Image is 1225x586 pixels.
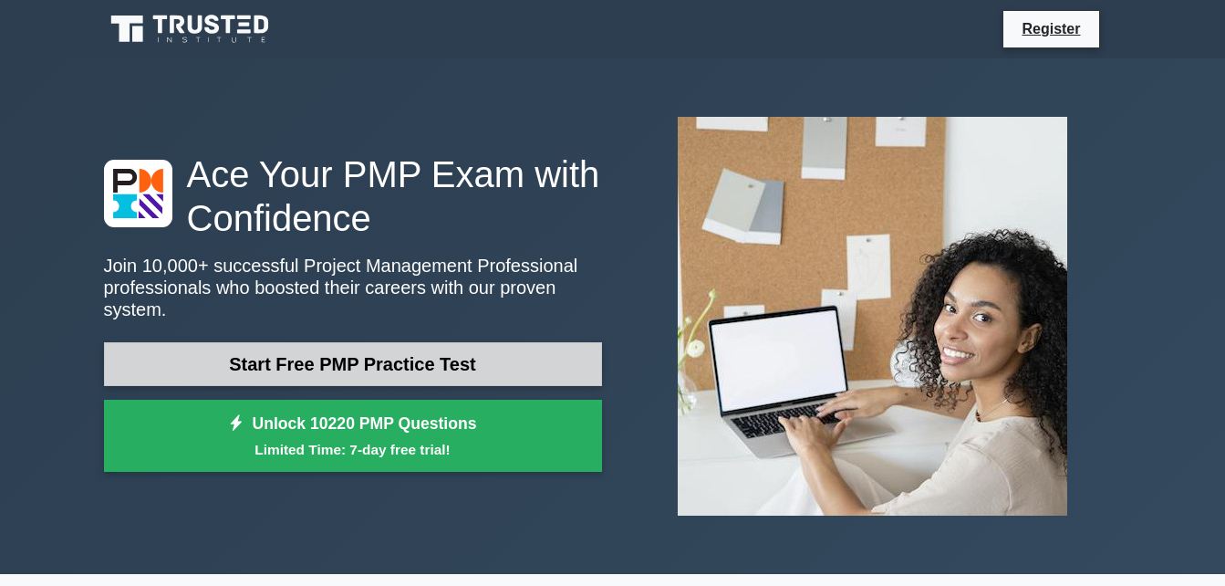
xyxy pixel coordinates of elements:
[1011,17,1091,40] a: Register
[104,255,602,320] p: Join 10,000+ successful Project Management Professional professionals who boosted their careers w...
[104,342,602,386] a: Start Free PMP Practice Test
[104,400,602,473] a: Unlock 10220 PMP QuestionsLimited Time: 7-day free trial!
[127,439,579,460] small: Limited Time: 7-day free trial!
[104,152,602,240] h1: Ace Your PMP Exam with Confidence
